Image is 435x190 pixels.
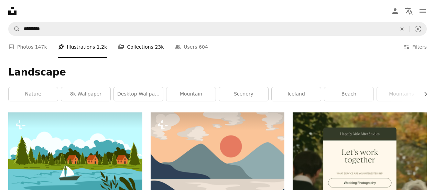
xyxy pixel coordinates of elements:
a: iceland [272,87,321,101]
span: 23k [155,43,164,51]
span: 147k [35,43,47,51]
form: Find visuals sitewide [8,22,427,36]
a: 8k wallpaper [61,87,110,101]
button: scroll list to the right [419,87,427,101]
button: Visual search [410,22,426,36]
h1: Landscape [8,66,427,79]
button: Search Unsplash [9,22,20,36]
a: mountains [377,87,426,101]
a: Users 604 [175,36,208,58]
a: Home — Unsplash [8,7,17,15]
span: 604 [199,43,208,51]
a: Log in / Sign up [388,4,402,18]
button: Filters [403,36,427,58]
a: a boat floating on top of a lake next to a forest [8,149,142,155]
a: beach [324,87,373,101]
a: A painting of a sunset over a body of water [151,154,285,160]
a: Collections 23k [118,36,164,58]
button: Menu [416,4,429,18]
button: Clear [394,22,410,36]
a: Photos 147k [8,36,47,58]
button: Language [402,4,416,18]
a: nature [9,87,58,101]
a: mountain [166,87,216,101]
a: scenery [219,87,268,101]
a: desktop wallpaper [114,87,163,101]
